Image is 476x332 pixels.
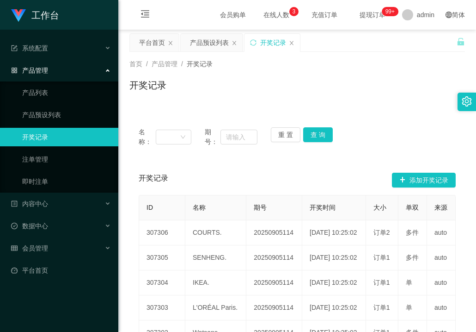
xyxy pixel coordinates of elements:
[139,295,185,320] td: 307303
[185,245,246,270] td: SENHENG.
[434,204,447,211] span: 来源
[129,0,161,30] i: 图标: menu-fold
[406,204,419,211] span: 单双
[457,38,465,46] i: 图标: unlock
[302,220,366,245] td: [DATE] 10:25:02
[11,244,48,252] span: 会员管理
[185,270,246,295] td: IKEA.
[260,34,286,51] div: 开奖记录
[139,270,185,295] td: 307304
[22,106,111,124] a: 产品预设列表
[373,304,390,311] span: 订单1
[31,0,59,30] h1: 工作台
[406,304,412,311] span: 单
[259,12,294,18] span: 在线人数
[11,261,111,280] a: 图标: dashboard平台首页
[11,44,48,52] span: 系统配置
[181,60,183,68] span: /
[254,204,267,211] span: 期号
[139,127,156,147] span: 名称：
[406,229,419,236] span: 多件
[246,295,302,320] td: 20250905114
[11,200,18,207] i: 图标: profile
[427,245,456,270] td: auto
[373,229,390,236] span: 订单2
[250,39,256,46] i: 图标: sync
[139,220,185,245] td: 307306
[11,223,18,229] i: 图标: check-circle-o
[139,245,185,270] td: 307305
[427,295,456,320] td: auto
[146,204,153,211] span: ID
[232,40,237,46] i: 图标: close
[185,295,246,320] td: L'ORÉAL Paris.
[302,270,366,295] td: [DATE] 10:25:02
[11,45,18,51] i: 图标: form
[293,7,296,16] p: 3
[303,127,333,142] button: 查 询
[152,60,177,68] span: 产品管理
[22,83,111,102] a: 产品列表
[302,295,366,320] td: [DATE] 10:25:02
[373,204,386,211] span: 大小
[427,220,456,245] td: auto
[382,7,398,16] sup: 1069
[22,172,111,191] a: 即时注单
[373,254,390,261] span: 订单1
[139,34,165,51] div: 平台首页
[246,270,302,295] td: 20250905114
[11,67,18,74] i: 图标: appstore-o
[310,204,336,211] span: 开奖时间
[445,12,452,18] i: 图标: global
[11,67,48,74] span: 产品管理
[11,11,59,19] a: 工作台
[180,134,186,141] i: 图标: down
[302,245,366,270] td: [DATE] 10:25:02
[22,150,111,169] a: 注单管理
[11,222,48,230] span: 数据中心
[271,127,300,142] button: 重 置
[427,270,456,295] td: auto
[289,7,299,16] sup: 3
[406,254,419,261] span: 多件
[146,60,148,68] span: /
[22,128,111,146] a: 开奖记录
[205,127,220,147] span: 期号：
[129,60,142,68] span: 首页
[406,279,412,286] span: 单
[129,78,166,92] h1: 开奖记录
[246,220,302,245] td: 20250905114
[190,34,229,51] div: 产品预设列表
[193,204,206,211] span: 名称
[462,96,472,106] i: 图标: setting
[246,245,302,270] td: 20250905114
[185,220,246,245] td: COURTS.
[139,173,168,188] span: 开奖记录
[168,40,173,46] i: 图标: close
[11,245,18,251] i: 图标: table
[187,60,213,68] span: 开奖记录
[307,12,342,18] span: 充值订单
[11,200,48,207] span: 内容中心
[11,9,26,22] img: logo.9652507e.png
[392,173,456,188] button: 图标: plus添加开奖记录
[373,279,390,286] span: 订单1
[220,130,258,144] input: 请输入
[289,40,294,46] i: 图标: close
[355,12,390,18] span: 提现订单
